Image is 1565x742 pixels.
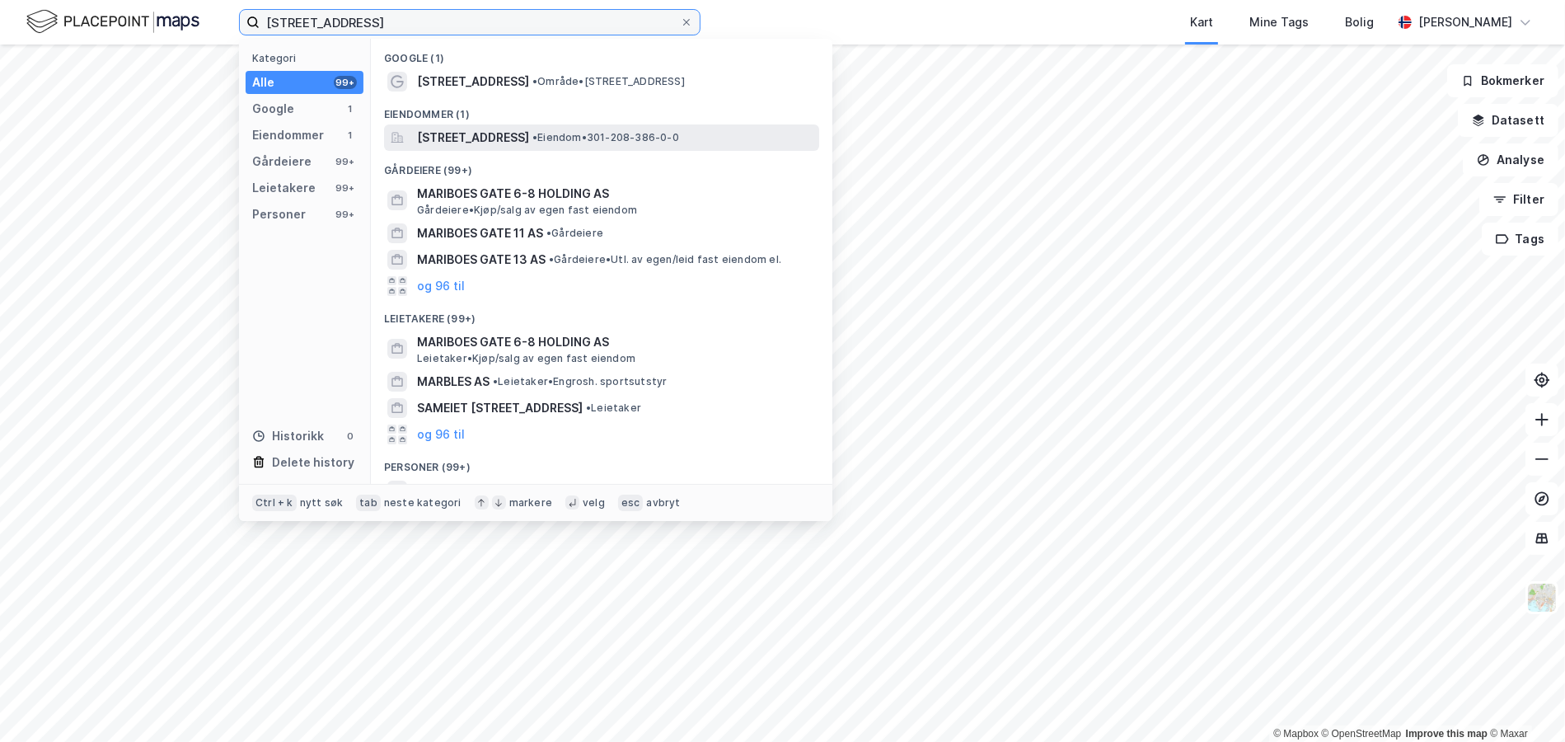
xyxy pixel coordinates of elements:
span: • [532,75,537,87]
div: 99+ [334,155,357,168]
span: Eiendom • 301-208-386-0-0 [532,131,679,144]
div: Google [252,99,294,119]
a: Improve this map [1406,728,1488,740]
div: esc [618,495,644,511]
input: Søk på adresse, matrikkel, gårdeiere, leietakere eller personer [260,10,680,35]
span: • [493,375,498,387]
span: MARBLES AS [417,372,490,392]
div: Kart [1190,12,1213,32]
span: [PERSON_NAME] [417,481,512,500]
div: Kontrollprogram for chat [1483,663,1565,742]
span: Gårdeiere [546,227,603,240]
div: Historikk [252,426,324,446]
div: 99+ [334,181,357,195]
button: Tags [1482,223,1558,256]
div: 1 [344,102,357,115]
div: Alle [252,73,274,92]
div: avbryt [646,496,680,510]
div: Delete history [272,453,354,472]
div: Ctrl + k [252,495,297,511]
div: markere [509,496,552,510]
button: Filter [1479,183,1558,216]
div: Leietakere (99+) [371,299,832,329]
img: Z [1526,582,1558,613]
div: neste kategori [384,496,462,510]
div: Mine Tags [1249,12,1309,32]
span: • [532,131,537,143]
div: Leietakere [252,178,316,198]
span: Gårdeiere • Utl. av egen/leid fast eiendom el. [549,253,781,266]
div: velg [583,496,605,510]
span: MARIBOES GATE 11 AS [417,223,543,243]
div: Kategori [252,52,363,64]
button: Bokmerker [1447,64,1558,97]
div: Eiendommer [252,125,324,145]
img: logo.f888ab2527a4732fd821a326f86c7f29.svg [26,7,199,36]
div: 99+ [334,76,357,89]
button: og 96 til [417,276,465,296]
span: MARIBOES GATE 13 AS [417,250,546,270]
span: SAMEIET [STREET_ADDRESS] [417,398,583,418]
button: Analyse [1463,143,1558,176]
span: Gårdeiere • Kjøp/salg av egen fast eiendom [417,204,637,217]
div: Personer (99+) [371,448,832,477]
div: nytt søk [300,496,344,510]
iframe: Chat Widget [1483,663,1565,742]
span: MARIBOES GATE 6-8 HOLDING AS [417,332,813,352]
span: [STREET_ADDRESS] [417,72,529,92]
span: Område • [STREET_ADDRESS] [532,75,685,88]
div: [PERSON_NAME] [1418,12,1512,32]
div: Gårdeiere [252,152,312,171]
button: og 96 til [417,425,465,444]
div: Eiendommer (1) [371,95,832,124]
span: Leietaker [586,402,641,415]
div: Google (1) [371,39,832,68]
span: Leietaker • Engrosh. sportsutstyr [493,375,667,388]
span: • [586,402,591,414]
div: Gårdeiere (99+) [371,151,832,181]
a: OpenStreetMap [1322,728,1402,740]
button: Datasett [1458,104,1558,137]
div: Personer [252,204,306,224]
div: tab [356,495,381,511]
div: 99+ [334,208,357,221]
span: • [546,227,551,239]
span: [STREET_ADDRESS] [417,128,529,148]
div: 0 [344,430,357,443]
div: 1 [344,129,357,142]
a: Mapbox [1273,728,1319,740]
span: Leietaker • Kjøp/salg av egen fast eiendom [417,352,635,365]
span: • [549,253,554,265]
span: MARIBOES GATE 6-8 HOLDING AS [417,184,813,204]
div: Bolig [1345,12,1374,32]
